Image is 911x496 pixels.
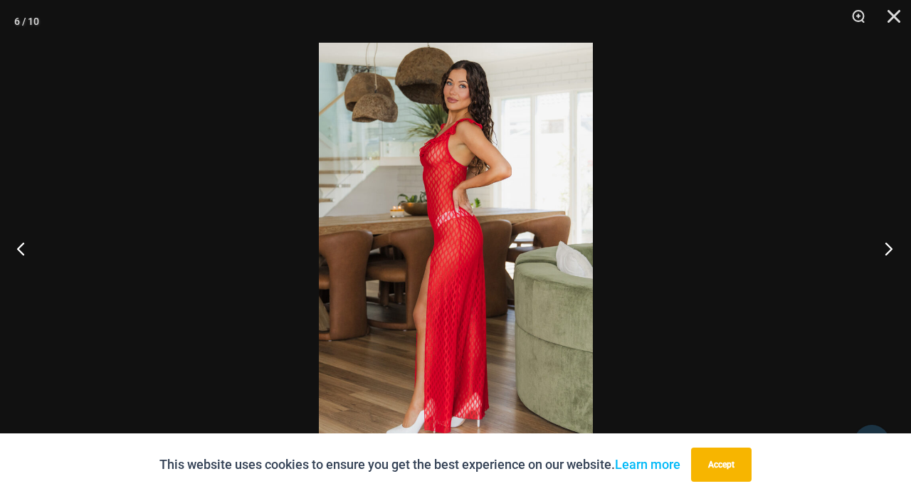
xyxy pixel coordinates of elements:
p: This website uses cookies to ensure you get the best experience on our website. [159,454,680,475]
div: 6 / 10 [14,11,39,32]
a: Learn more [615,457,680,472]
button: Next [858,213,911,284]
button: Accept [691,448,752,482]
img: Sometimes Red 587 Dress 03 [319,43,593,453]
